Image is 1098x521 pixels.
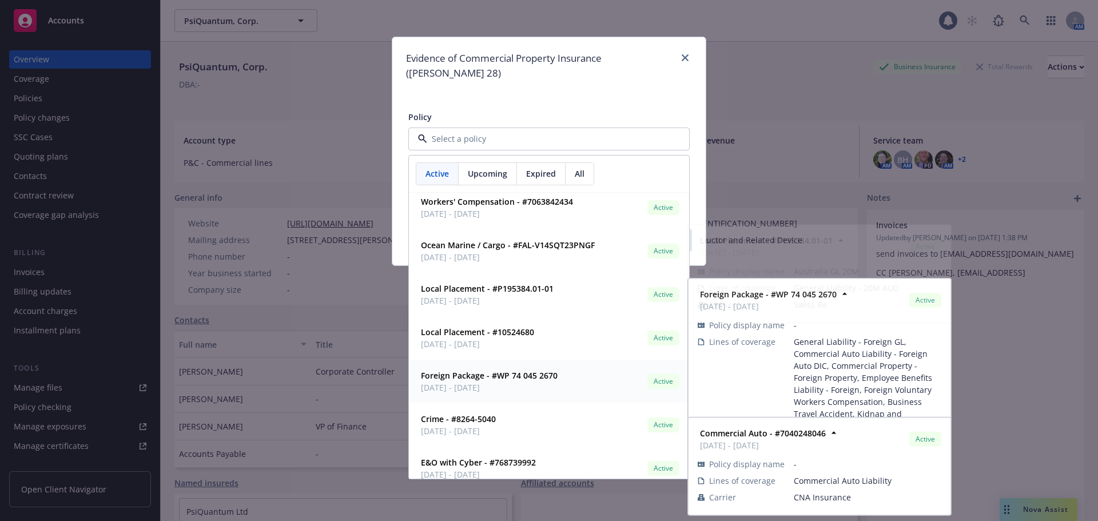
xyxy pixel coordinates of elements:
span: [DATE] - [DATE] [421,208,573,220]
span: Active [652,202,675,213]
span: [DATE] - [DATE] [421,338,534,350]
input: Select a policy [427,133,666,145]
span: Active [914,434,937,444]
span: Swiss Re [794,299,941,311]
strong: E&O with Cyber - #768739992 [421,457,536,468]
strong: Foreign Package - #WP 74 045 2670 [421,370,558,381]
span: Active [652,246,675,256]
span: Policy display name [709,458,785,470]
span: Australia GL 20M [794,265,941,277]
span: Lines of coverage [709,282,775,294]
span: All [575,168,584,180]
span: Active [652,463,675,474]
span: Active [652,420,675,430]
span: - [794,458,941,470]
span: Active [652,289,675,300]
strong: Local Placement - #P195384.01-01 [700,235,833,246]
strong: Ocean Marine / Cargo - #FAL-V14SQT23PNGF [421,240,595,250]
span: Active [425,168,449,180]
span: [DATE] - [DATE] [421,295,554,307]
span: [DATE] - [DATE] [700,439,826,451]
span: Carrier [709,491,736,503]
strong: Workers' Compensation - #7063842434 [421,196,573,207]
span: Active [652,376,675,387]
span: Upcoming [468,168,507,180]
span: [DATE] - [DATE] [421,425,496,437]
strong: Commercial Auto - #7040248046 [700,428,826,439]
h1: Evidence of Commercial Property Insurance ([PERSON_NAME] 28) [406,51,674,81]
span: Expired [526,168,556,180]
span: [DATE] - [DATE] [421,251,595,263]
span: CNA Insurance [794,491,941,503]
span: General Liability - 20M AUD [794,282,941,294]
span: [DATE] - [DATE] [421,381,558,393]
span: Policy [408,112,432,122]
strong: Crime - #8264-5040 [421,413,496,424]
strong: Local Placement - #P195384.01-01 [421,283,554,294]
span: Policy display name [709,265,785,277]
span: Carrier [709,299,736,311]
strong: Local Placement - #10524680 [421,327,534,337]
span: Commercial Auto Liability [794,475,941,487]
a: close [678,51,692,65]
span: [DATE] - [DATE] [700,246,833,258]
span: Lines of coverage [709,475,775,487]
span: Active [652,333,675,343]
span: Active [914,241,937,252]
span: [DATE] - [DATE] [421,468,536,480]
